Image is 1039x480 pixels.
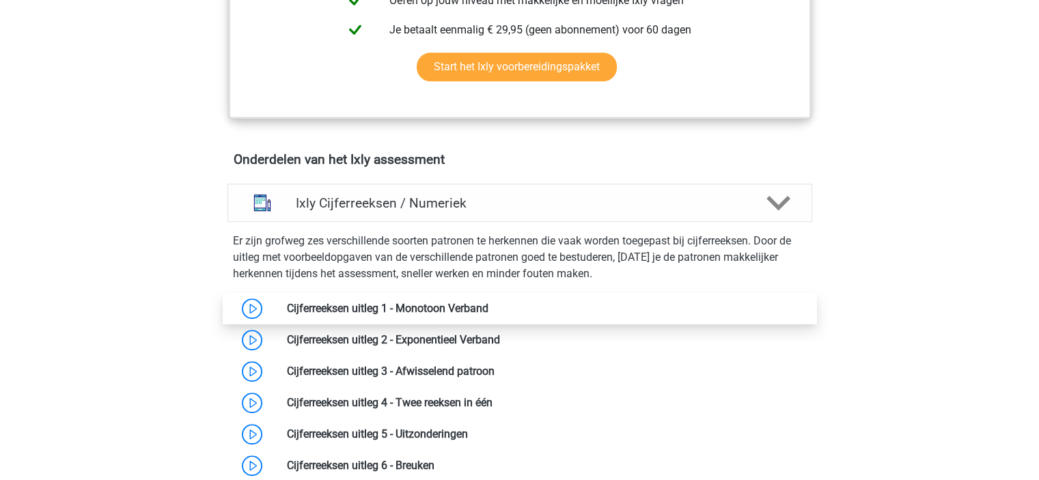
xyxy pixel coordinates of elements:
[277,426,812,442] div: Cijferreeksen uitleg 5 - Uitzonderingen
[277,457,812,474] div: Cijferreeksen uitleg 6 - Breuken
[222,184,818,222] a: cijferreeksen Ixly Cijferreeksen / Numeriek
[234,152,806,167] h4: Onderdelen van het Ixly assessment
[245,185,280,221] img: cijferreeksen
[277,363,812,380] div: Cijferreeksen uitleg 3 - Afwisselend patroon
[277,300,812,317] div: Cijferreeksen uitleg 1 - Monotoon Verband
[277,395,812,411] div: Cijferreeksen uitleg 4 - Twee reeksen in één
[296,195,743,211] h4: Ixly Cijferreeksen / Numeriek
[417,53,617,81] a: Start het Ixly voorbereidingspakket
[277,332,812,348] div: Cijferreeksen uitleg 2 - Exponentieel Verband
[233,233,807,282] p: Er zijn grofweg zes verschillende soorten patronen te herkennen die vaak worden toegepast bij cij...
